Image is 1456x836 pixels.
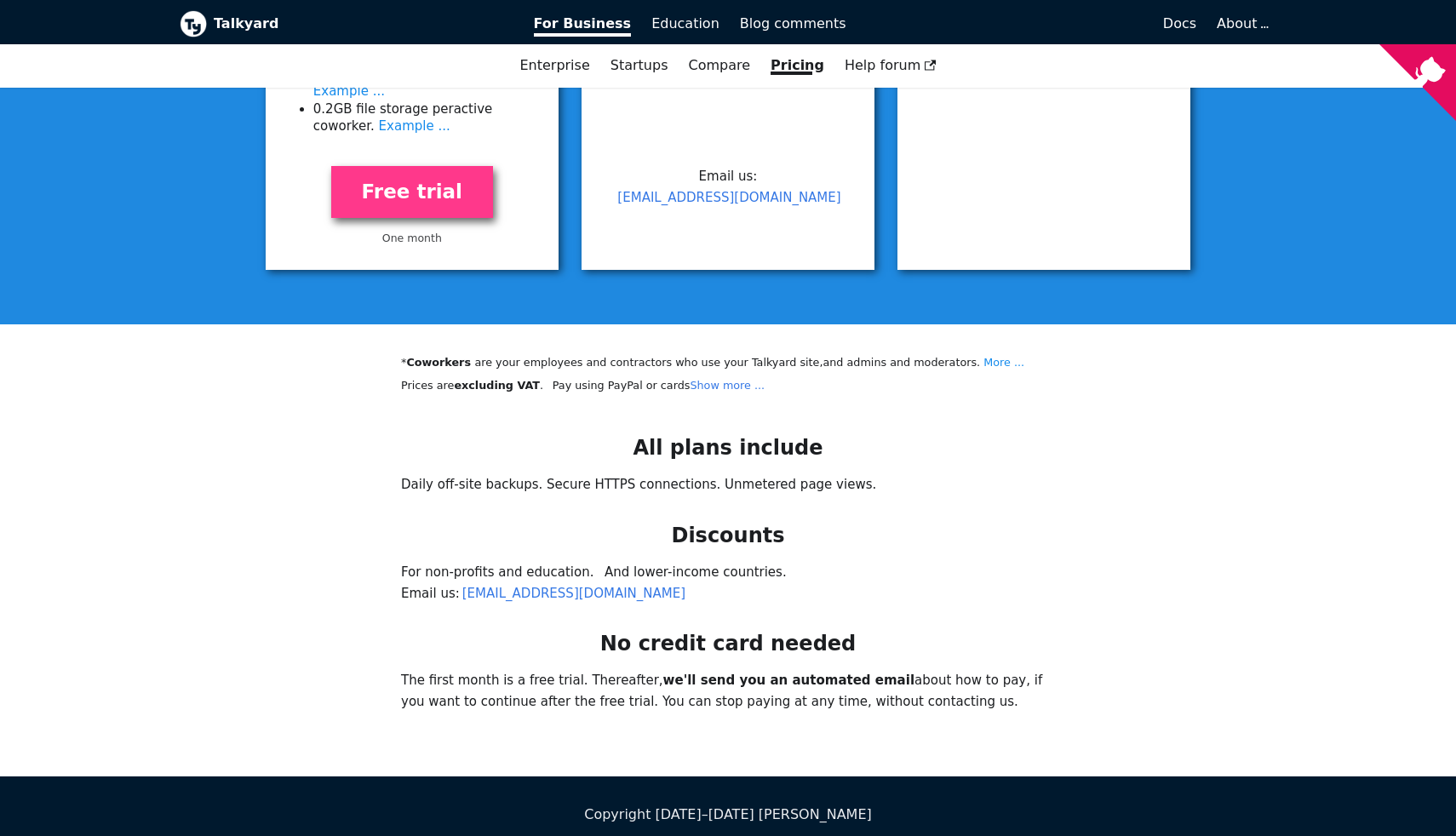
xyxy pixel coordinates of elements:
[730,9,857,38] a: Blog comments
[401,376,1055,394] p: Prices are . Pay using PayPal or cards
[651,15,719,31] span: Education
[663,673,914,688] b: we'll send you an automated email
[382,232,442,244] small: One month
[401,435,1055,461] h2: All plans include
[688,57,750,73] a: Compare
[401,562,1055,604] p: For non-profits and education. And lower-income countries. Email us:
[641,9,730,38] a: Education
[401,353,1055,371] li: * are your employees and contractors who use your Talkyard site, and admins and moderators.
[462,586,685,601] a: [EMAIL_ADDRESS][DOMAIN_NAME]
[740,15,846,31] span: Blog comments
[454,379,540,392] strong: excluding VAT
[401,670,1055,713] p: The first month is a free trial. Thereafter, about how to pay, if you want to continue after the ...
[617,190,840,205] a: [EMAIL_ADDRESS][DOMAIN_NAME]
[834,51,947,80] a: Help forum
[180,10,207,37] img: Talkyard logo
[406,356,474,369] b: Coworkers
[857,9,1207,38] a: Docs
[524,9,642,38] a: For Business
[379,118,450,134] a: Example ...
[600,51,679,80] a: Startups
[401,523,1055,548] h2: Discounts
[602,166,854,209] p: Email us:
[509,51,599,80] a: Enterprise
[534,15,632,37] span: For Business
[1217,15,1266,31] a: About
[845,57,937,73] span: Help forum
[214,13,510,35] b: Talkyard
[313,100,538,135] li: 0.2 GB file storage per active coworker .
[331,166,493,218] a: Free trial
[983,356,1024,369] a: More ...
[313,83,385,99] a: Example ...
[180,804,1276,826] div: Copyright [DATE]–[DATE] [PERSON_NAME]
[401,474,1055,495] p: Daily off-site backups. Secure HTTPS connections. Unmetered page views.
[760,51,834,80] a: Pricing
[180,10,510,37] a: Talkyard logoTalkyard
[690,379,765,392] a: Show more ...
[1163,15,1196,31] span: Docs
[401,631,1055,656] h2: No credit card needed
